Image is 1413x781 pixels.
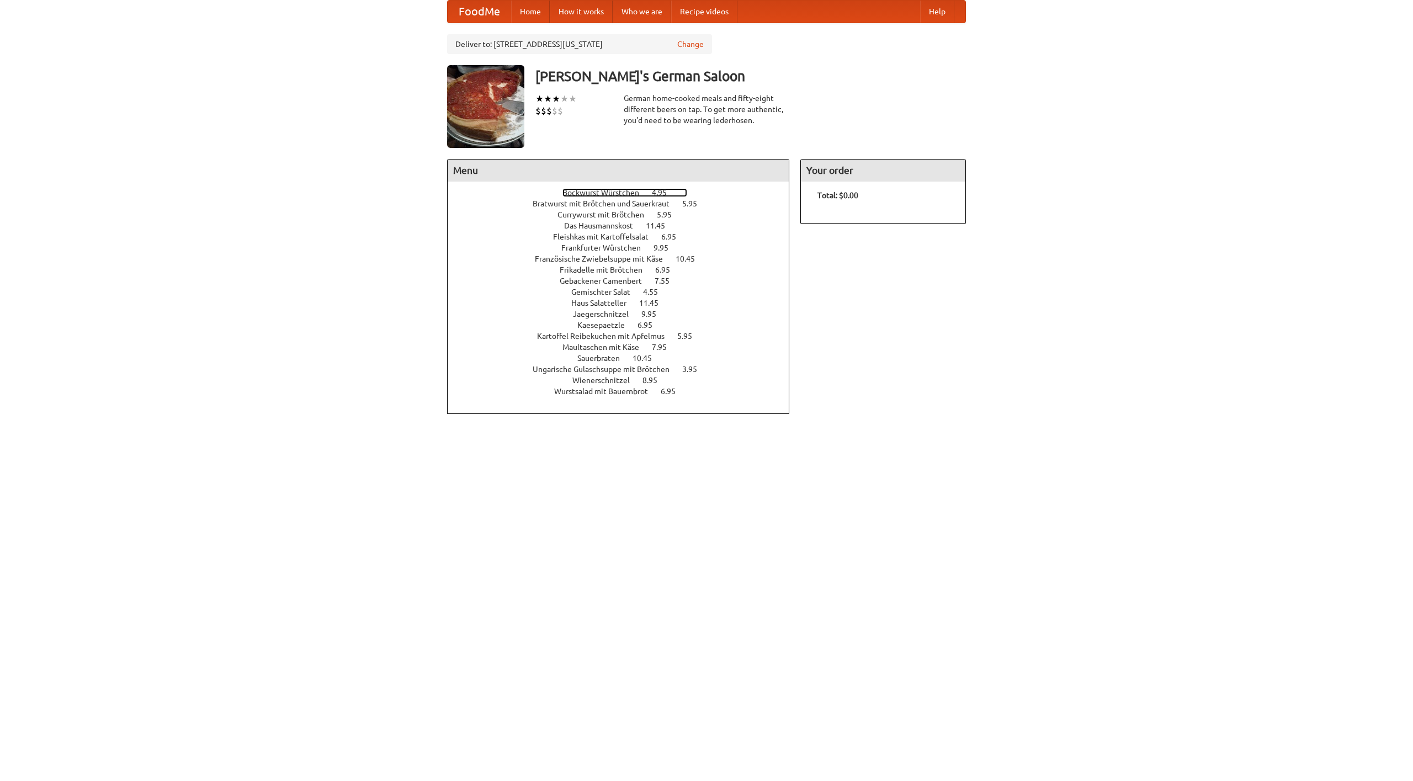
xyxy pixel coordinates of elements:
[537,332,676,341] span: Kartoffel Reibekuchen mit Apfelmus
[817,191,858,200] b: Total: $0.00
[638,321,663,330] span: 6.95
[544,93,552,105] li: ★
[533,199,681,208] span: Bratwurst mit Brötchen und Sauerkraut
[676,254,706,263] span: 10.45
[613,1,671,23] a: Who we are
[550,1,613,23] a: How it works
[577,321,636,330] span: Kaesepaetzle
[552,105,557,117] li: $
[571,299,679,307] a: Haus Salatteller 11.45
[571,299,638,307] span: Haus Salatteller
[643,288,669,296] span: 4.55
[572,376,641,385] span: Wienerschnitzel
[554,387,696,396] a: Wurstsalad mit Bauernbrot 6.95
[661,387,687,396] span: 6.95
[920,1,954,23] a: Help
[533,365,681,374] span: Ungarische Gulaschsuppe mit Brötchen
[654,243,679,252] span: 9.95
[448,1,511,23] a: FoodMe
[535,254,715,263] a: Französische Zwiebelsuppe mit Käse 10.45
[533,199,718,208] a: Bratwurst mit Brötchen und Sauerkraut 5.95
[655,277,681,285] span: 7.55
[572,376,678,385] a: Wienerschnitzel 8.95
[642,376,668,385] span: 8.95
[560,265,654,274] span: Frikadelle mit Brötchen
[564,221,686,230] a: Das Hausmannskost 11.45
[541,105,546,117] li: $
[639,299,670,307] span: 11.45
[535,93,544,105] li: ★
[560,277,690,285] a: Gebackener Camenbert 7.55
[633,354,663,363] span: 10.45
[562,188,650,197] span: Bockwurst Würstchen
[560,277,653,285] span: Gebackener Camenbert
[652,188,678,197] span: 4.95
[535,254,674,263] span: Französische Zwiebelsuppe mit Käse
[571,288,678,296] a: Gemischter Salat 4.55
[655,265,681,274] span: 6.95
[682,365,708,374] span: 3.95
[569,93,577,105] li: ★
[573,310,640,318] span: Jaegerschnitzel
[641,310,667,318] span: 9.95
[657,210,683,219] span: 5.95
[562,188,687,197] a: Bockwurst Würstchen 4.95
[557,105,563,117] li: $
[447,65,524,148] img: angular.jpg
[535,105,541,117] li: $
[646,221,676,230] span: 11.45
[801,160,965,182] h4: Your order
[561,243,652,252] span: Frankfurter Würstchen
[564,221,644,230] span: Das Hausmannskost
[661,232,687,241] span: 6.95
[562,343,687,352] a: Maultaschen mit Käse 7.95
[560,93,569,105] li: ★
[677,332,703,341] span: 5.95
[562,343,650,352] span: Maultaschen mit Käse
[577,321,673,330] a: Kaesepaetzle 6.95
[557,210,655,219] span: Currywurst mit Brötchen
[577,354,672,363] a: Sauerbraten 10.45
[557,210,692,219] a: Currywurst mit Brötchen 5.95
[573,310,677,318] a: Jaegerschnitzel 9.95
[546,105,552,117] li: $
[560,265,690,274] a: Frikadelle mit Brötchen 6.95
[571,288,641,296] span: Gemischter Salat
[682,199,708,208] span: 5.95
[535,65,966,87] h3: [PERSON_NAME]'s German Saloon
[552,93,560,105] li: ★
[553,232,697,241] a: Fleishkas mit Kartoffelsalat 6.95
[671,1,737,23] a: Recipe videos
[553,232,660,241] span: Fleishkas mit Kartoffelsalat
[677,39,704,50] a: Change
[577,354,631,363] span: Sauerbraten
[533,365,718,374] a: Ungarische Gulaschsuppe mit Brötchen 3.95
[624,93,789,126] div: German home-cooked meals and fifty-eight different beers on tap. To get more authentic, you'd nee...
[561,243,689,252] a: Frankfurter Würstchen 9.95
[554,387,659,396] span: Wurstsalad mit Bauernbrot
[448,160,789,182] h4: Menu
[447,34,712,54] div: Deliver to: [STREET_ADDRESS][US_STATE]
[511,1,550,23] a: Home
[652,343,678,352] span: 7.95
[537,332,713,341] a: Kartoffel Reibekuchen mit Apfelmus 5.95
